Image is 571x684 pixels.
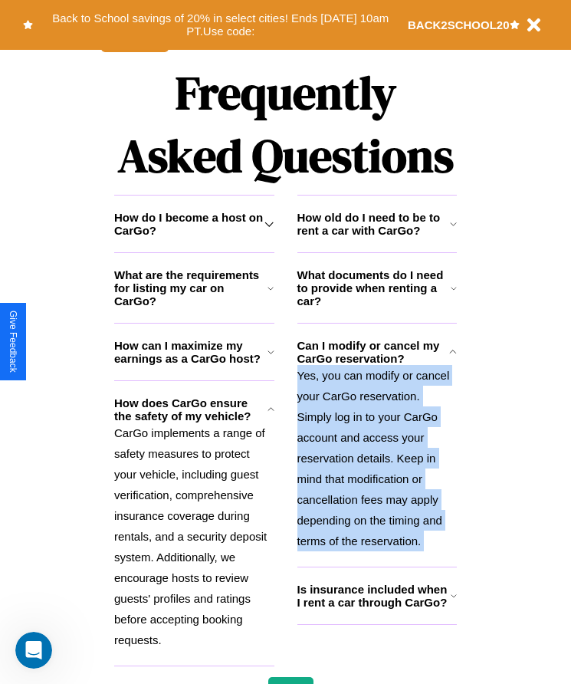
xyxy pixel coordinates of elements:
[114,396,267,423] h3: How does CarGo ensure the safety of my vehicle?
[297,268,451,307] h3: What documents do I need to provide when renting a car?
[33,8,408,42] button: Back to School savings of 20% in select cities! Ends [DATE] 10am PT.Use code:
[8,311,18,373] div: Give Feedback
[297,365,458,551] p: Yes, you can modify or cancel your CarGo reservation. Simply log in to your CarGo account and acc...
[114,423,274,650] p: CarGo implements a range of safety measures to protect your vehicle, including guest verification...
[114,211,264,237] h3: How do I become a host on CarGo?
[297,583,451,609] h3: Is insurance included when I rent a car through CarGo?
[408,18,510,31] b: BACK2SCHOOL20
[15,632,52,669] iframe: Intercom live chat
[114,268,267,307] h3: What are the requirements for listing my car on CarGo?
[114,54,457,195] h1: Frequently Asked Questions
[297,211,450,237] h3: How old do I need to be to rent a car with CarGo?
[297,339,450,365] h3: Can I modify or cancel my CarGo reservation?
[114,339,267,365] h3: How can I maximize my earnings as a CarGo host?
